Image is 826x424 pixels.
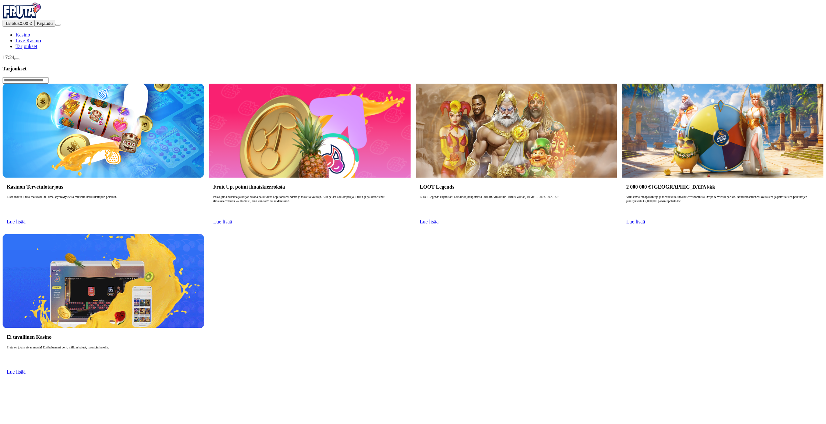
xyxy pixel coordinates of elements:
input: Search [3,77,48,84]
span: Talletus [5,21,20,26]
span: 0.00 € [20,21,32,26]
nav: Primary [3,3,823,49]
button: Talletusplus icon0.00 € [3,20,34,27]
p: Pelaa, pidä hauskaa ja korjaa satona palkkioita! Loputonta viihdettä ja makeita voittoja. Kun pel... [213,195,406,216]
a: Lue lisää [7,219,26,224]
h3: Tarjoukset [3,66,823,72]
h3: 2 000 000 € [GEOGRAPHIC_DATA]/kk [626,184,819,190]
button: Kirjaudu [34,20,55,27]
img: 2 000 000 € Palkintopotti/kk [622,84,823,177]
button: live-chat [14,58,19,60]
h3: LOOT Legends [420,184,613,190]
h3: Kasinon Tervetulotarjous [7,184,200,190]
h3: Fruit Up, poimi ilmaiskierroksia [213,184,406,190]
h3: Ei tavallinen Kasino [7,334,200,340]
p: Virkistäviä rahapalkintoja ja mehukkaita ilmaiskierrosbonuksia Drops & Winsin parissa. Nauti runs... [626,195,819,216]
nav: Main menu [3,32,823,49]
img: LOOT Legends [416,84,617,177]
a: Lue lisää [626,219,645,224]
span: Kirjaudu [37,21,53,26]
img: Kasinon Tervetulotarjous [3,84,204,177]
a: Lue lisää [7,369,26,375]
a: Lue lisää [213,219,232,224]
img: Fruit Up, poimi ilmaiskierroksia [209,84,411,177]
p: Lisää makua Fruta-matkaasi 200 ilmaispyöräytyksellä mikserin herkullisimpiin peleihin. [7,195,200,216]
a: Tarjoukset [16,44,37,49]
p: LOOT Legends käynnissä! Lotsaloot‑jackpoteissa 50 000 € viikoittain. 10 000 voittaa, 10 vie 10 00... [420,195,613,216]
a: Live Kasino [16,38,41,43]
img: Ei tavallinen Kasino [3,234,204,328]
a: Kasino [16,32,30,37]
img: Fruta [3,3,41,19]
button: menu [55,24,60,26]
a: Lue lisää [420,219,438,224]
span: 17:24 [3,55,14,60]
a: Fruta [3,14,41,20]
p: Fruta on jotain aivan muuta! Etsi haluamasi pelit, milloin haluat, hakutoiminnolla. [7,346,200,366]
